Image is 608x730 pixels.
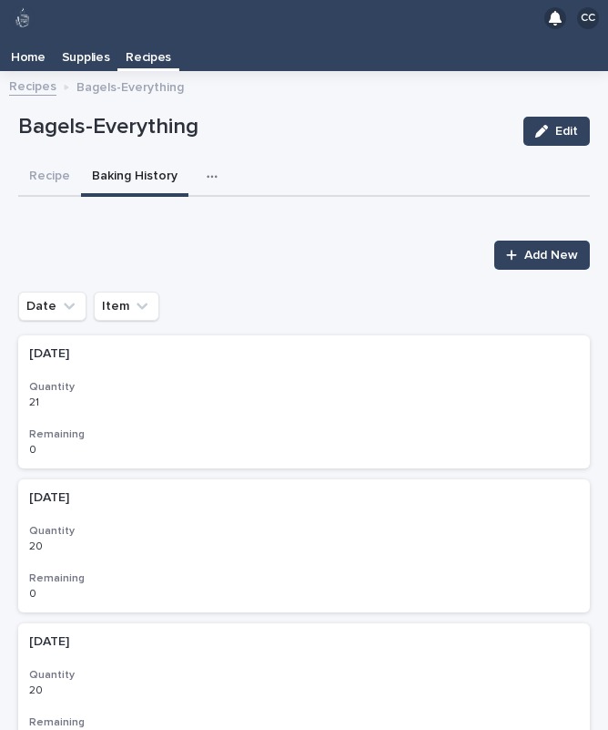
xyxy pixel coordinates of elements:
[18,335,590,468] a: [DATE]Quantity2121 Remaining00
[76,76,184,96] p: Bagels-Everything
[126,36,171,66] p: Recipes
[11,6,35,30] img: 80hjoBaRqlyywVK24fQd
[18,292,86,321] button: Date
[29,715,579,730] h3: Remaining
[29,537,46,553] p: 20
[29,681,46,697] p: 20
[11,36,46,66] p: Home
[117,36,179,68] a: Recipes
[81,159,188,197] button: Baking History
[29,490,348,506] p: [DATE]
[18,159,81,197] button: Recipe
[54,36,118,71] a: Supplies
[29,380,579,395] h3: Quantity
[29,346,348,362] p: [DATE]
[94,292,159,321] button: Item
[555,125,578,138] span: Edit
[523,117,590,146] button: Edit
[29,524,579,539] h3: Quantity
[29,571,579,586] h3: Remaining
[494,241,590,270] a: Add New
[18,479,590,612] a: [DATE]Quantity2020 Remaining00
[29,427,579,442] h3: Remaining
[577,7,599,29] div: CC
[29,668,579,683] h3: Quantity
[18,114,509,140] p: Bagels-Everything
[9,75,56,96] a: Recipes
[29,393,43,409] p: 21
[29,584,40,601] p: 0
[29,440,40,457] p: 0
[3,36,54,71] a: Home
[524,249,578,262] span: Add New
[62,36,110,66] p: Supplies
[29,634,348,650] p: [DATE]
